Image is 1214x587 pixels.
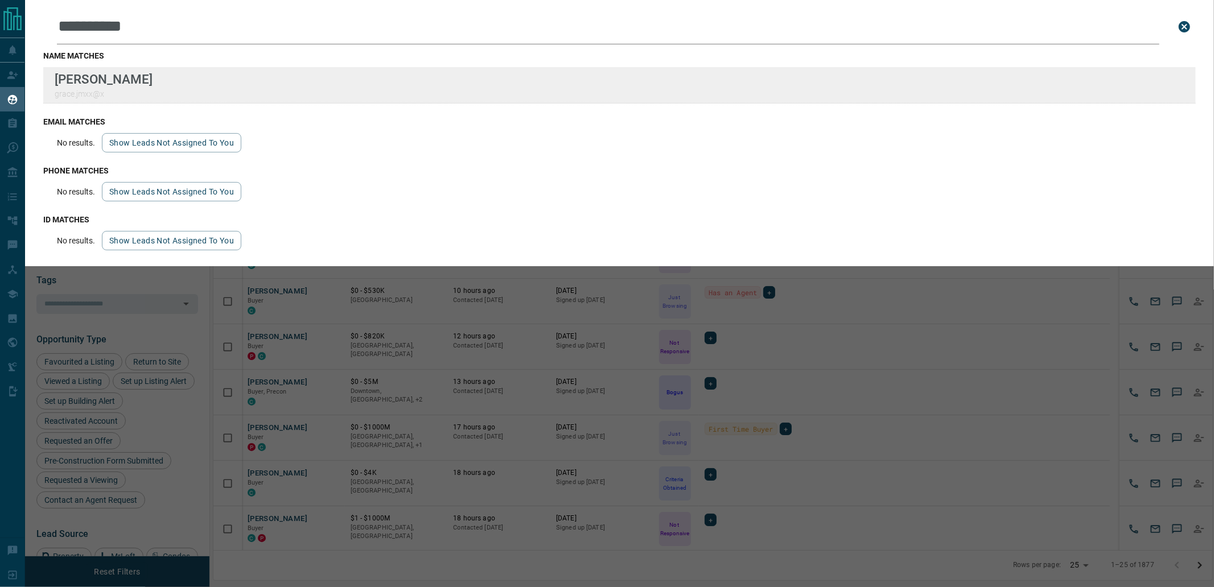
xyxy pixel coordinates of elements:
[1173,15,1196,38] button: close search bar
[43,51,1196,60] h3: name matches
[43,166,1196,175] h3: phone matches
[57,138,95,147] p: No results.
[102,182,241,201] button: show leads not assigned to you
[57,236,95,245] p: No results.
[43,117,1196,126] h3: email matches
[43,215,1196,224] h3: id matches
[102,231,241,250] button: show leads not assigned to you
[102,133,241,152] button: show leads not assigned to you
[57,187,95,196] p: No results.
[55,72,153,86] p: [PERSON_NAME]
[55,89,153,98] p: grace.jmxx@x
